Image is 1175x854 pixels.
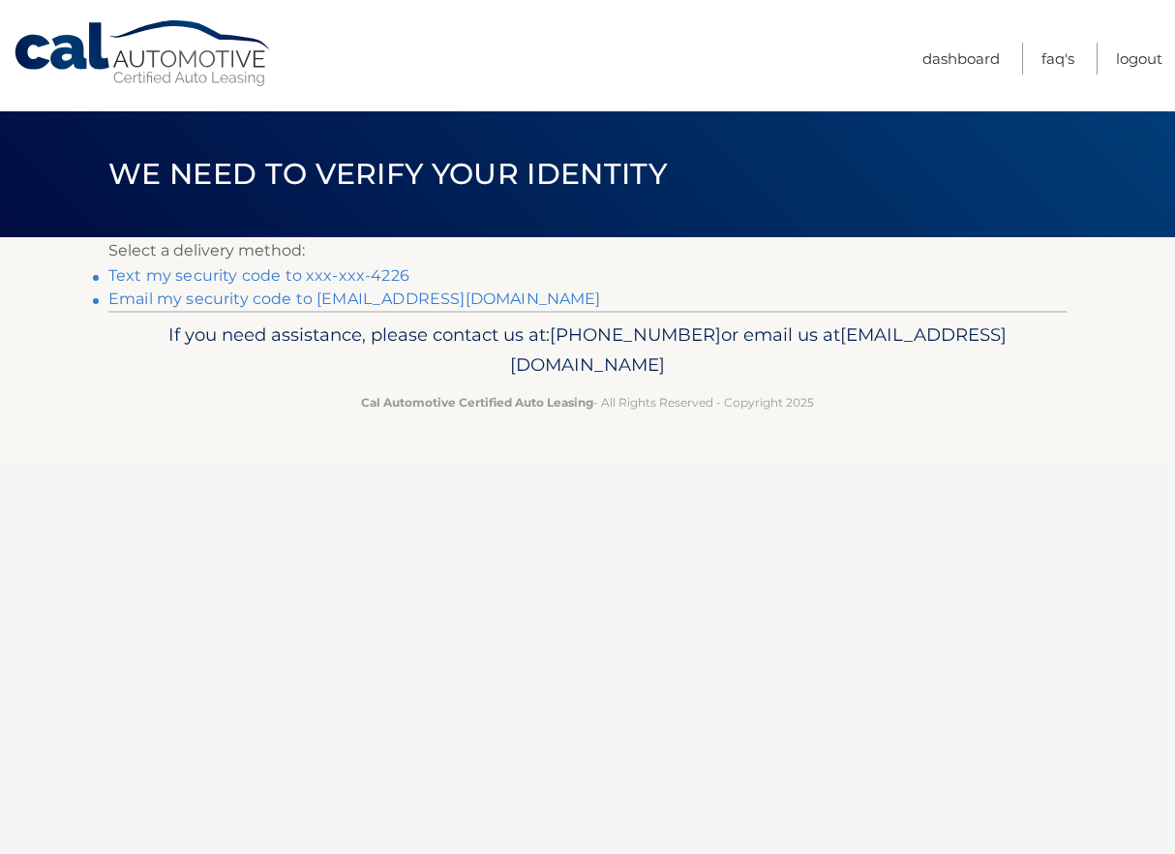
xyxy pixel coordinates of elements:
[361,395,593,410] strong: Cal Automotive Certified Auto Leasing
[108,156,667,192] span: We need to verify your identity
[922,43,1000,75] a: Dashboard
[1041,43,1074,75] a: FAQ's
[108,290,601,308] a: Email my security code to [EMAIL_ADDRESS][DOMAIN_NAME]
[108,266,409,285] a: Text my security code to xxx-xxx-4226
[13,19,274,88] a: Cal Automotive
[108,237,1067,264] p: Select a delivery method:
[121,320,1054,381] p: If you need assistance, please contact us at: or email us at
[121,392,1054,412] p: - All Rights Reserved - Copyright 2025
[550,323,721,346] span: [PHONE_NUMBER]
[1116,43,1162,75] a: Logout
